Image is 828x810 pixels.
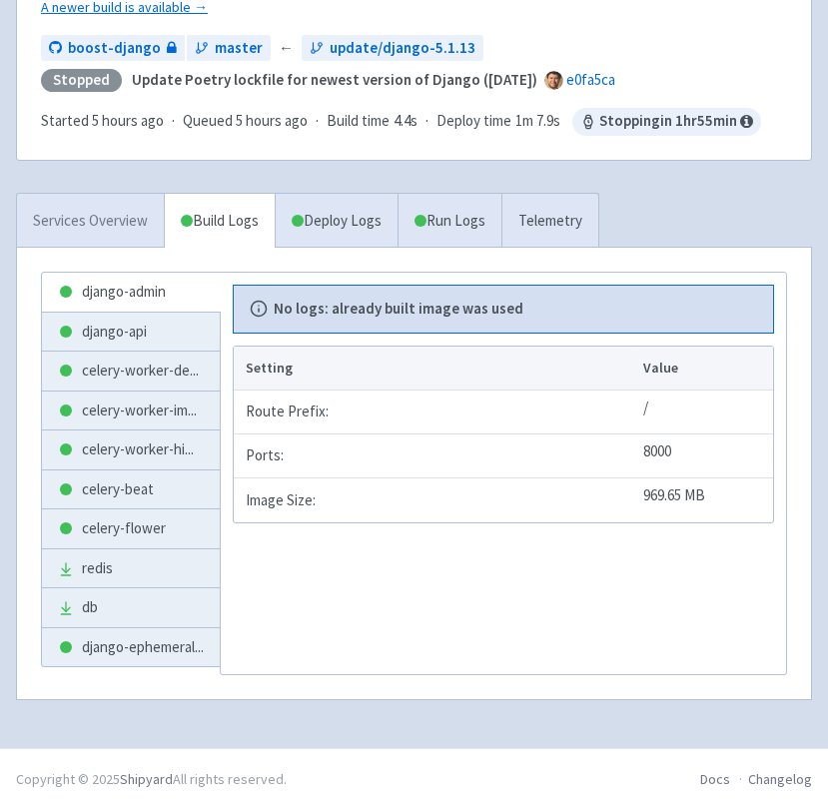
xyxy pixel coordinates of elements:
[41,69,122,92] div: Stopped
[501,194,598,249] a: Telemetry
[82,636,204,659] span: django-ephemeral ...
[637,347,773,391] th: Value
[572,108,761,136] span: Stopping in 1 hr 55 min
[42,352,220,391] a: celery-worker-de...
[16,769,287,790] div: Copyright © 2025 All rights reserved.
[234,434,637,478] td: Ports:
[236,111,308,130] time: 5 hours ago
[165,194,275,249] a: Build Logs
[327,110,390,133] span: Build time
[42,549,220,588] a: redis
[234,391,637,434] td: Route Prefix:
[132,70,537,89] strong: Update Poetry lockfile for newest version of Django ([DATE])
[187,35,271,62] a: master
[394,110,417,133] span: 4.4s
[42,509,220,548] a: celery-flower
[42,470,220,509] a: celery-beat
[82,400,197,422] span: celery-worker-im ...
[120,770,173,788] a: Shipyard
[234,478,637,522] td: Image Size:
[398,194,501,249] a: Run Logs
[566,70,615,89] a: e0fa5ca
[183,111,308,130] span: Queued
[700,770,730,788] a: Docs
[637,478,773,522] td: 969.65 MB
[515,110,560,133] span: 1m 7.9s
[215,37,263,60] span: master
[82,438,194,461] span: celery-worker-hi ...
[42,313,220,352] a: django-api
[42,273,220,312] a: django-admin
[637,434,773,478] td: 8000
[302,35,483,62] a: update/django-5.1.13
[82,360,199,383] span: celery-worker-de ...
[234,347,637,391] th: Setting
[41,35,185,62] a: boost-django
[748,770,812,788] a: Changelog
[68,37,161,60] span: boost-django
[42,392,220,430] a: celery-worker-im...
[279,37,294,60] span: ←
[42,588,220,627] a: db
[274,298,523,321] b: No logs: already built image was used
[17,194,164,249] a: Services Overview
[436,110,511,133] span: Deploy time
[42,430,220,469] a: celery-worker-hi...
[41,108,761,136] div: · · ·
[42,628,220,667] a: django-ephemeral...
[330,37,475,60] span: update/django-5.1.13
[637,391,773,434] td: /
[92,111,164,130] time: 5 hours ago
[275,194,398,249] a: Deploy Logs
[41,111,164,130] span: Started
